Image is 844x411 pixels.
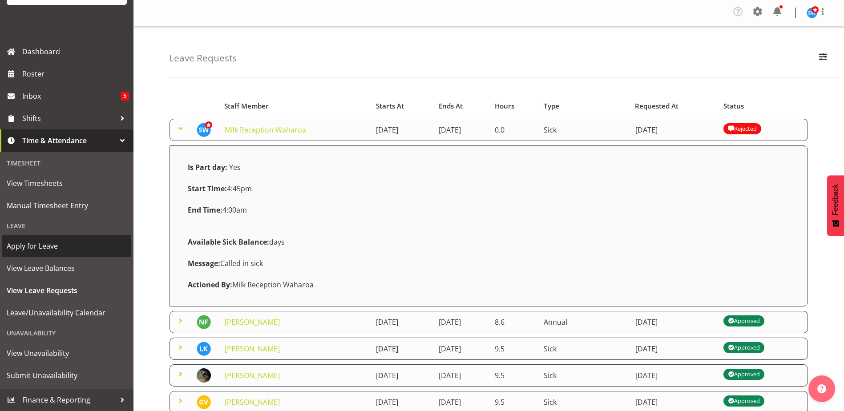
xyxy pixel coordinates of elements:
td: 9.5 [489,338,538,360]
span: Inbox [22,89,121,103]
a: [PERSON_NAME] [225,344,280,354]
button: Feedback - Show survey [827,175,844,236]
button: Filter Employees [814,48,832,68]
a: [PERSON_NAME] [225,371,280,380]
img: steve-webb7510.jpg [807,8,817,18]
td: [DATE] [371,364,433,387]
div: Requested At [635,101,713,111]
div: Approved [728,369,760,379]
strong: Message: [188,258,220,268]
span: Manual Timesheet Entry [7,199,127,212]
h4: Leave Requests [169,53,237,63]
a: Apply for Leave [2,235,131,257]
a: Submit Unavailability [2,364,131,387]
strong: Available Sick Balance: [188,237,269,247]
img: amrik-singh03ac6be936c81c43ac146ad11541ec6c.png [197,368,211,383]
div: Hours [495,101,533,111]
div: Timesheet [2,154,131,172]
div: Type [544,101,625,111]
img: lalesh-kumar8193.jpg [197,342,211,356]
span: View Leave Balances [7,262,127,275]
td: Sick [538,364,630,387]
img: nathan-frankhouser8200.jpg [197,315,211,329]
div: Staff Member [224,101,366,111]
a: Manual Timesheet Entry [2,194,131,217]
div: Called in sick [182,253,795,274]
img: grant-vercoe10297.jpg [197,395,211,409]
span: Feedback [832,184,840,215]
td: 8.6 [489,311,538,333]
td: [DATE] [433,119,489,141]
a: [PERSON_NAME] [225,397,280,407]
td: [DATE] [371,338,433,360]
a: [PERSON_NAME] [225,317,280,327]
td: Sick [538,338,630,360]
span: Shifts [22,112,116,125]
td: [DATE] [371,119,433,141]
td: Annual [538,311,630,333]
img: help-xxl-2.png [817,384,826,393]
td: 9.5 [489,364,538,387]
td: [DATE] [433,364,489,387]
td: Sick [538,119,630,141]
span: Time & Attendance [22,134,116,147]
td: [DATE] [630,364,719,387]
a: Leave/Unavailability Calendar [2,302,131,324]
a: View Leave Balances [2,257,131,279]
td: [DATE] [630,311,719,333]
a: View Leave Requests [2,279,131,302]
span: Roster [22,67,129,81]
span: Submit Unavailability [7,369,127,382]
strong: Start Time: [188,184,227,193]
td: [DATE] [630,119,719,141]
div: Unavailability [2,324,131,342]
span: Yes [229,162,241,172]
div: Leave [2,217,131,235]
span: View Leave Requests [7,284,127,297]
a: Milk Reception Waharoa [225,125,306,135]
td: [DATE] [433,338,489,360]
td: [DATE] [433,311,489,333]
div: Approved [728,315,760,326]
div: Ends At [439,101,485,111]
div: Status [723,101,803,111]
div: days [182,231,795,253]
div: Rejected [728,123,757,134]
span: 4:45pm [188,184,252,193]
span: 4:00am [188,205,247,215]
span: Leave/Unavailability Calendar [7,306,127,319]
div: Starts At [376,101,428,111]
strong: End Time: [188,205,222,215]
a: View Unavailability [2,342,131,364]
img: steve-webb7510.jpg [197,123,211,137]
div: Approved [728,395,760,406]
strong: Is Part day: [188,162,227,172]
span: Apply for Leave [7,239,127,253]
td: 0.0 [489,119,538,141]
span: View Unavailability [7,347,127,360]
span: Finance & Reporting [22,393,116,407]
strong: Actioned By: [188,280,232,290]
td: [DATE] [630,338,719,360]
span: View Timesheets [7,177,127,190]
div: Milk Reception Waharoa [182,274,795,295]
span: 5 [121,92,129,101]
td: [DATE] [371,311,433,333]
a: View Timesheets [2,172,131,194]
div: Approved [728,342,760,353]
span: Dashboard [22,45,129,58]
